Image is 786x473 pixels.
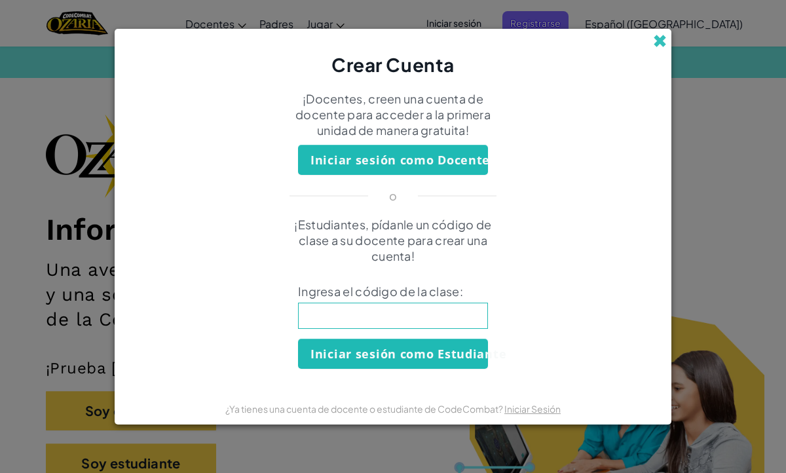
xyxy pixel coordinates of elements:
span: Ingresa el código de la clase: [298,284,488,299]
button: Iniciar sesión como Estudiante [298,339,488,369]
p: ¡Docentes, creen una cuenta de docente para acceder a la primera unidad de manera gratuita! [278,91,508,138]
p: ¡Estudiantes, pídanle un código de clase a su docente para crear una cuenta! [278,217,508,264]
span: Crear Cuenta [331,53,455,76]
a: Iniciar Sesión [504,403,561,415]
span: ¿Ya tienes una cuenta de docente o estudiante de CodeCombat? [225,403,504,415]
button: Iniciar sesión como Docente [298,145,488,175]
p: o [389,188,397,204]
